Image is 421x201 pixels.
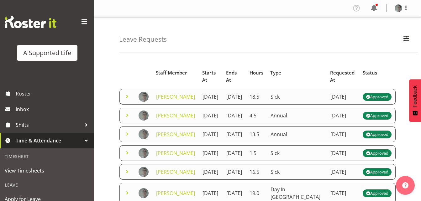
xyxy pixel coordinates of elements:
[267,126,327,142] td: Annual
[246,164,267,180] td: 16.5
[366,149,388,157] div: Approved
[223,164,246,180] td: [DATE]
[156,190,195,197] a: [PERSON_NAME]
[246,145,267,161] td: 1.5
[156,93,195,100] a: [PERSON_NAME]
[139,92,149,102] img: georgie-dowdallc23b32c6b18244985c17801c8f58939a.png
[327,108,359,123] td: [DATE]
[5,16,56,28] img: Rosterit website logo
[226,69,242,84] span: Ends At
[366,168,388,176] div: Approved
[395,4,402,12] img: georgie-dowdallc23b32c6b18244985c17801c8f58939a.png
[267,89,327,105] td: Sick
[16,89,91,98] span: Roster
[139,111,149,121] img: georgie-dowdallc23b32c6b18244985c17801c8f58939a.png
[16,105,91,114] span: Inbox
[327,126,359,142] td: [DATE]
[199,126,223,142] td: [DATE]
[267,145,327,161] td: Sick
[202,69,219,84] span: Starts At
[366,93,388,100] div: Approved
[199,145,223,161] td: [DATE]
[156,131,195,138] a: [PERSON_NAME]
[366,131,388,138] div: Approved
[199,108,223,123] td: [DATE]
[246,108,267,123] td: 4.5
[246,89,267,105] td: 18.5
[156,69,187,76] span: Staff Member
[2,178,92,191] div: Leave
[16,120,82,130] span: Shifts
[267,164,327,180] td: Sick
[402,182,408,188] img: help-xxl-2.png
[139,188,149,198] img: georgie-dowdallc23b32c6b18244985c17801c8f58939a.png
[366,189,388,197] div: Approved
[223,108,246,123] td: [DATE]
[270,69,281,76] span: Type
[327,164,359,180] td: [DATE]
[400,33,413,46] button: Filter Employees
[119,36,167,43] h4: Leave Requests
[327,145,359,161] td: [DATE]
[139,167,149,177] img: georgie-dowdallc23b32c6b18244985c17801c8f58939a.png
[139,148,149,158] img: georgie-dowdallc23b32c6b18244985c17801c8f58939a.png
[246,126,267,142] td: 13.5
[23,48,71,58] div: A Supported Life
[5,166,89,175] span: View Timesheets
[2,150,92,163] div: Timesheet
[250,69,263,76] span: Hours
[156,168,195,175] a: [PERSON_NAME]
[139,129,149,139] img: georgie-dowdallc23b32c6b18244985c17801c8f58939a.png
[409,79,421,122] button: Feedback - Show survey
[199,89,223,105] td: [DATE]
[223,145,246,161] td: [DATE]
[156,150,195,157] a: [PERSON_NAME]
[366,112,388,119] div: Approved
[412,85,418,107] span: Feedback
[363,69,377,76] span: Status
[327,89,359,105] td: [DATE]
[156,112,195,119] a: [PERSON_NAME]
[16,136,82,145] span: Time & Attendance
[199,164,223,180] td: [DATE]
[2,163,92,178] a: View Timesheets
[223,126,246,142] td: [DATE]
[267,108,327,123] td: Annual
[330,69,355,84] span: Requested At
[223,89,246,105] td: [DATE]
